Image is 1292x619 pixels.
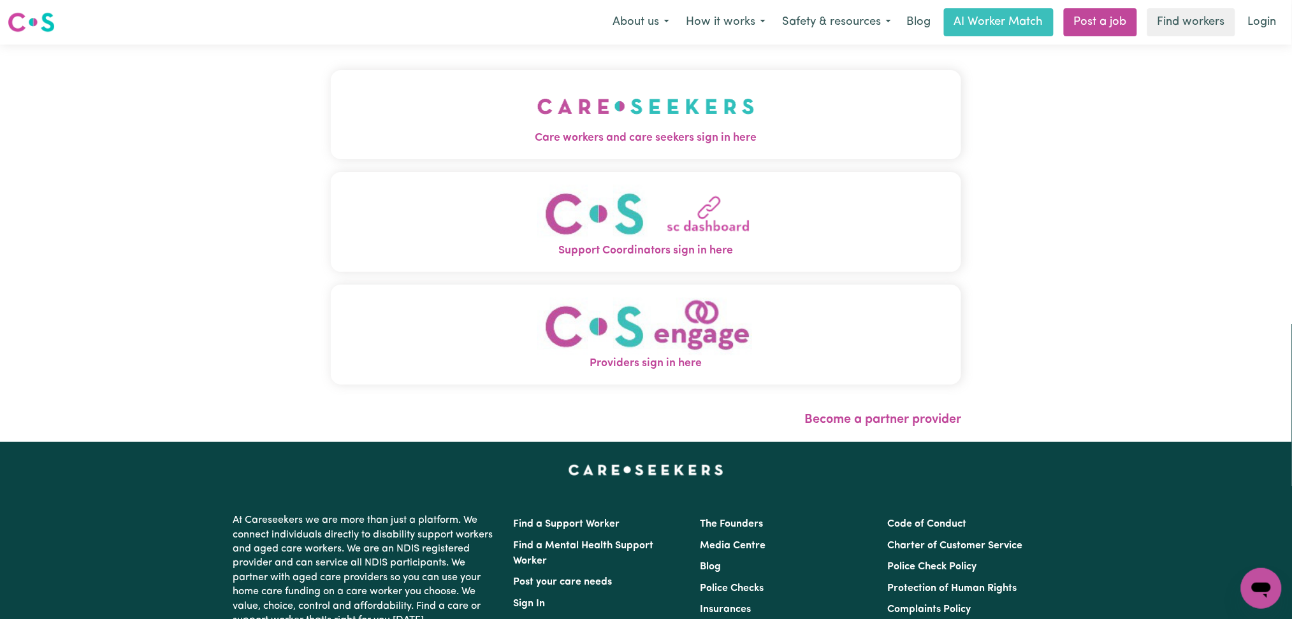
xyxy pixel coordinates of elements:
a: AI Worker Match [944,8,1054,36]
a: Code of Conduct [887,519,966,529]
a: Post your care needs [514,577,613,587]
button: Care workers and care seekers sign in here [331,70,962,159]
img: Careseekers logo [8,11,55,34]
a: The Founders [700,519,764,529]
a: Find workers [1147,8,1235,36]
a: Protection of Human Rights [887,583,1017,594]
span: Support Coordinators sign in here [331,243,962,259]
button: Providers sign in here [331,285,962,385]
a: Become a partner provider [804,413,961,426]
a: Charter of Customer Service [887,541,1022,551]
a: Media Centre [700,541,766,551]
button: About us [604,9,678,36]
a: Complaints Policy [887,604,971,615]
a: Police Checks [700,583,764,594]
a: Sign In [514,599,546,609]
a: Insurances [700,604,751,615]
a: Police Check Policy [887,562,976,572]
a: Find a Support Worker [514,519,620,529]
a: Blog [700,562,722,572]
span: Care workers and care seekers sign in here [331,130,962,146]
a: Careseekers logo [8,8,55,37]
button: Safety & resources [774,9,899,36]
a: Post a job [1064,8,1137,36]
a: Blog [899,8,939,36]
a: Login [1240,8,1284,36]
button: How it works [678,9,774,36]
span: Providers sign in here [331,355,962,372]
button: Support Coordinators sign in here [331,172,962,272]
a: Careseekers home page [569,465,723,475]
a: Find a Mental Health Support Worker [514,541,654,566]
iframe: Button to launch messaging window [1241,568,1282,609]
